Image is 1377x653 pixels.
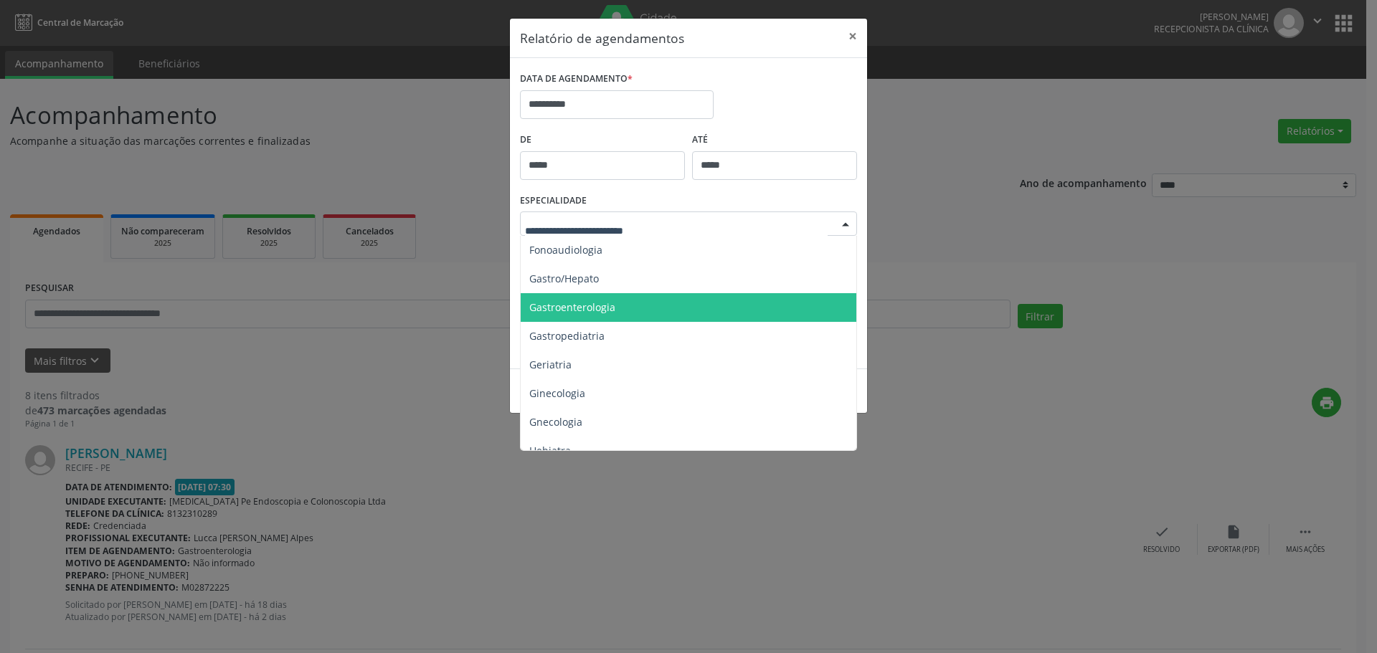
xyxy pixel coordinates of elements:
label: De [520,129,685,151]
span: Hebiatra [529,444,571,457]
span: Geriatria [529,358,572,371]
span: Gastropediatria [529,329,605,343]
span: Fonoaudiologia [529,243,602,257]
label: DATA DE AGENDAMENTO [520,68,633,90]
label: ATÉ [692,129,857,151]
button: Close [838,19,867,54]
h5: Relatório de agendamentos [520,29,684,47]
span: Ginecologia [529,386,585,400]
label: ESPECIALIDADE [520,190,587,212]
span: Gastroenterologia [529,300,615,314]
span: Gastro/Hepato [529,272,599,285]
span: Gnecologia [529,415,582,429]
